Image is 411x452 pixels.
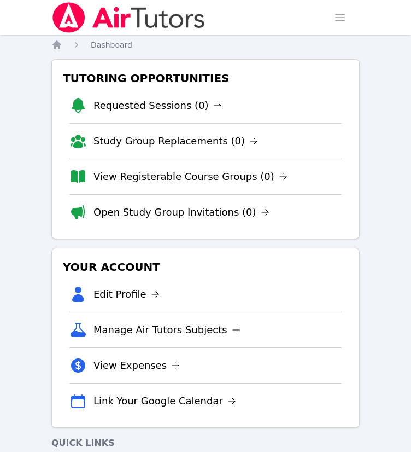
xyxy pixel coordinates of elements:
img: Air Tutors [51,2,206,33]
h3: Tutoring Opportunities [61,68,350,88]
a: Study Group Replacements (0) [93,134,258,149]
a: Open Study Group Invitations (0) [93,205,269,220]
a: Edit Profile [93,287,160,302]
span: Dashboard [91,40,132,49]
a: Link Your Google Calendar [93,393,236,409]
h3: Your Account [61,257,350,277]
nav: Breadcrumb [51,39,360,50]
a: View Expenses [93,358,180,373]
h4: Quick Links [51,437,360,450]
a: Dashboard [91,39,132,50]
a: Manage Air Tutors Subjects [93,322,240,338]
a: Requested Sessions (0) [93,98,222,113]
a: View Registerable Course Groups (0) [93,169,287,184]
